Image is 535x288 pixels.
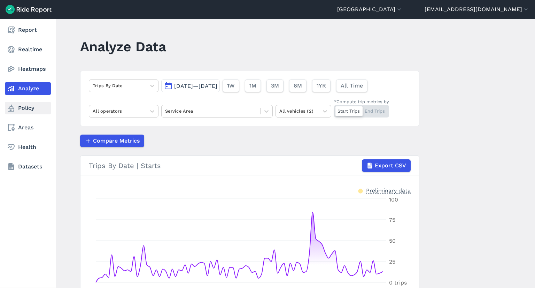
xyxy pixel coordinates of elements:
span: All Time [341,82,363,90]
button: 3M [266,79,284,92]
span: Compare Metrics [93,137,140,145]
div: Preliminary data [366,187,411,194]
a: Health [5,141,51,153]
a: Policy [5,102,51,114]
span: 1M [249,82,256,90]
button: 1M [245,79,261,92]
tspan: 100 [389,196,398,203]
a: Report [5,24,51,36]
button: Compare Metrics [80,135,144,147]
a: Areas [5,121,51,134]
button: 1YR [312,79,331,92]
span: 1YR [317,82,326,90]
button: 1W [223,79,239,92]
button: All Time [336,79,367,92]
span: 1W [227,82,235,90]
span: Export CSV [375,161,406,170]
span: 3M [271,82,279,90]
span: 6M [294,82,302,90]
a: Datasets [5,160,51,173]
tspan: 50 [389,237,396,244]
div: *Compute trip metrics by [334,98,389,105]
img: Ride Report [6,5,52,14]
span: [DATE]—[DATE] [174,83,217,89]
button: 6M [289,79,307,92]
button: [EMAIL_ADDRESS][DOMAIN_NAME] [425,5,529,14]
a: Analyze [5,82,51,95]
button: Export CSV [362,159,411,172]
button: [GEOGRAPHIC_DATA] [337,5,403,14]
tspan: 25 [389,258,395,265]
a: Realtime [5,43,51,56]
a: Heatmaps [5,63,51,75]
button: [DATE]—[DATE] [161,79,220,92]
div: Trips By Date | Starts [89,159,411,172]
h1: Analyze Data [80,37,166,56]
tspan: 75 [389,217,395,223]
tspan: 0 trips [389,279,407,286]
